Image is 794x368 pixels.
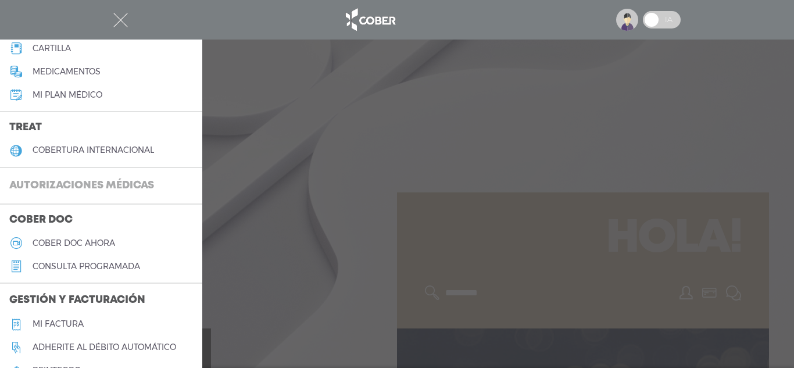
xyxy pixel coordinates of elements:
[33,90,102,100] h5: Mi plan médico
[33,319,84,329] h5: Mi factura
[33,342,176,352] h5: Adherite al débito automático
[339,6,400,34] img: logo_cober_home-white.png
[33,145,154,155] h5: cobertura internacional
[616,9,638,31] img: profile-placeholder.svg
[33,238,115,248] h5: Cober doc ahora
[33,44,71,53] h5: cartilla
[113,13,128,27] img: Cober_menu-close-white.svg
[33,262,140,271] h5: consulta programada
[33,67,101,77] h5: medicamentos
